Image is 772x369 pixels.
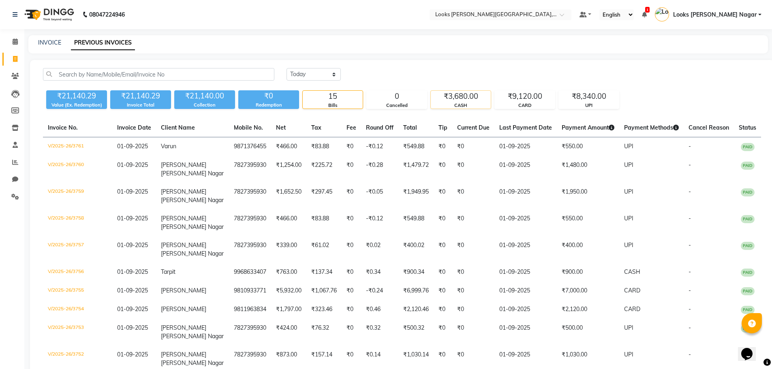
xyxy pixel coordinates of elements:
[452,300,494,319] td: ₹0
[494,319,557,346] td: 01-09-2025
[398,209,434,236] td: ₹549.88
[271,319,306,346] td: ₹424.00
[452,209,494,236] td: ₹0
[645,7,650,13] span: 1
[303,91,363,102] div: 15
[361,183,398,209] td: -₹0.05
[494,263,557,282] td: 01-09-2025
[624,215,633,222] span: UPI
[494,300,557,319] td: 01-09-2025
[161,305,206,313] span: [PERSON_NAME]
[562,124,614,131] span: Payment Amount
[361,319,398,346] td: ₹0.32
[452,263,494,282] td: ₹0
[117,287,148,294] span: 01-09-2025
[741,287,755,295] span: PAID
[342,300,361,319] td: ₹0
[48,124,78,131] span: Invoice No.
[161,124,195,131] span: Client Name
[557,137,619,156] td: ₹550.00
[361,156,398,183] td: -₹0.28
[499,124,552,131] span: Last Payment Date
[689,161,691,169] span: -
[117,324,148,331] span: 01-09-2025
[271,156,306,183] td: ₹1,254.00
[306,236,342,263] td: ₹61.02
[161,223,224,230] span: [PERSON_NAME] Nagar
[311,124,321,131] span: Tax
[398,282,434,300] td: ₹6,999.76
[494,209,557,236] td: 01-09-2025
[161,324,206,331] span: [PERSON_NAME]
[741,215,755,223] span: PAID
[494,282,557,300] td: 01-09-2025
[434,282,452,300] td: ₹0
[342,209,361,236] td: ₹0
[271,263,306,282] td: ₹763.00
[689,268,691,275] span: -
[495,91,555,102] div: ₹9,120.00
[43,156,112,183] td: V/2025-26/3760
[398,319,434,346] td: ₹500.32
[741,306,755,314] span: PAID
[43,263,112,282] td: V/2025-26/3756
[434,156,452,183] td: ₹0
[117,268,148,275] span: 01-09-2025
[557,319,619,346] td: ₹500.00
[624,124,679,131] span: Payment Methods
[741,188,755,196] span: PAID
[434,263,452,282] td: ₹0
[38,39,61,46] a: INVOICE
[229,300,271,319] td: 9811963834
[346,124,356,131] span: Fee
[43,183,112,209] td: V/2025-26/3759
[689,143,691,150] span: -
[741,242,755,250] span: PAID
[229,263,271,282] td: 9968633407
[161,161,206,169] span: [PERSON_NAME]
[494,183,557,209] td: 01-09-2025
[21,3,76,26] img: logo
[361,209,398,236] td: -₹0.12
[557,263,619,282] td: ₹900.00
[43,137,112,156] td: V/2025-26/3761
[342,263,361,282] td: ₹0
[434,209,452,236] td: ₹0
[174,102,235,109] div: Collection
[117,124,151,131] span: Invoice Date
[557,183,619,209] td: ₹1,950.00
[161,359,224,367] span: [PERSON_NAME] Nagar
[43,300,112,319] td: V/2025-26/3754
[229,282,271,300] td: 9810933771
[367,102,427,109] div: Cancelled
[452,319,494,346] td: ₹0
[624,351,633,358] span: UPI
[361,137,398,156] td: -₹0.12
[306,300,342,319] td: ₹323.46
[271,282,306,300] td: ₹5,932.00
[342,137,361,156] td: ₹0
[174,90,235,102] div: ₹21,140.00
[161,268,175,275] span: Tarpit
[271,209,306,236] td: ₹466.00
[689,124,729,131] span: Cancel Reason
[624,143,633,150] span: UPI
[398,236,434,263] td: ₹400.02
[229,236,271,263] td: 7827395930
[655,7,669,21] img: Looks Kamla Nagar
[741,162,755,170] span: PAID
[117,143,148,150] span: 01-09-2025
[161,196,224,204] span: [PERSON_NAME] Nagar
[342,319,361,346] td: ₹0
[624,188,633,195] span: UPI
[495,102,555,109] div: CARD
[559,91,619,102] div: ₹8,340.00
[229,183,271,209] td: 7827395930
[46,102,107,109] div: Value (Ex. Redemption)
[238,102,299,109] div: Redemption
[452,183,494,209] td: ₹0
[361,236,398,263] td: ₹0.02
[434,137,452,156] td: ₹0
[438,124,447,131] span: Tip
[642,11,647,18] a: 1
